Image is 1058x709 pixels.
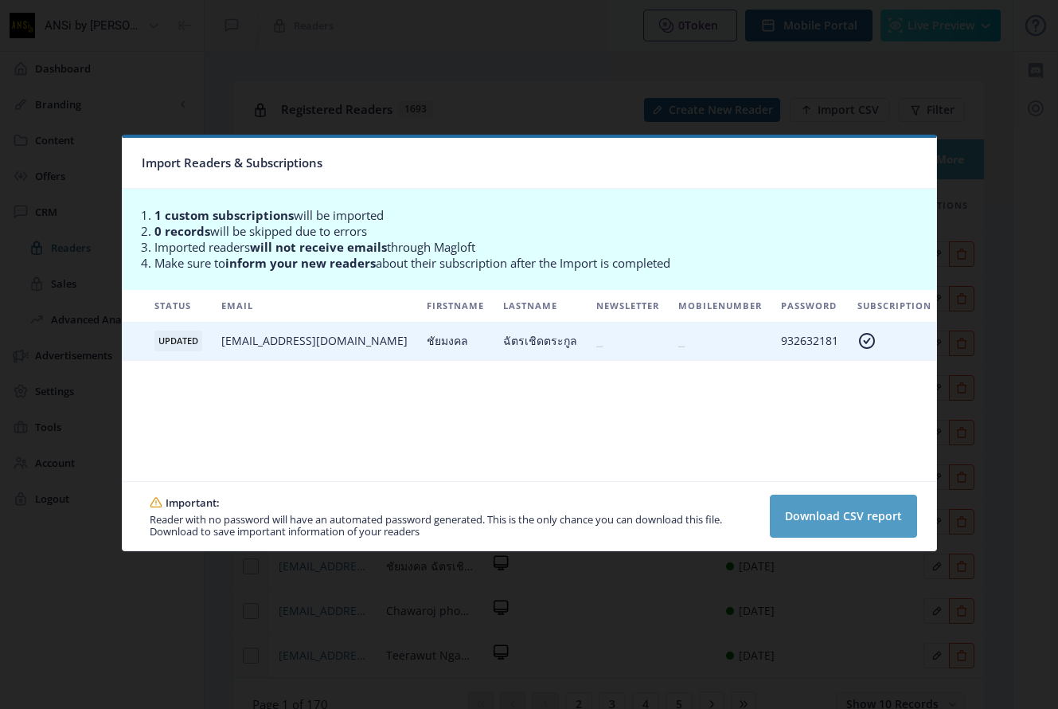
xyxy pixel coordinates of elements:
[154,223,210,239] b: 0 records
[154,331,202,351] span: UPDATED
[596,333,603,348] span: ⎯
[770,495,917,538] button: Download CSV report
[669,290,771,323] th: mobileNumber
[417,290,494,323] th: firstname
[166,495,220,511] div: Important:
[150,514,762,538] p: Reader with no password will have an automated password generated. This is the only chance you ca...
[145,290,212,323] th: Status
[494,290,587,323] th: lastname
[503,333,577,348] span: ฉัตรเชิดตระกูล
[212,290,417,323] th: email
[225,255,376,271] b: inform your new readers
[781,333,838,348] span: 932632181
[154,207,928,223] li: will be imported
[587,290,669,323] th: newsletter
[154,239,928,255] li: Imported readers through Magloft
[678,333,685,348] span: ⎯
[154,223,928,239] li: will be skipped due to errors
[250,239,387,255] b: will not receive emails
[848,290,941,323] th: subscription
[154,207,294,223] b: 1 custom subscriptions
[123,138,936,189] nb-card-header: Import Readers & Subscriptions
[221,333,408,348] span: [EMAIL_ADDRESS][DOMAIN_NAME]
[427,333,468,348] span: ชัยมงคล
[771,290,848,323] th: password
[154,255,928,271] li: Make sure to about their subscription after the Import is completed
